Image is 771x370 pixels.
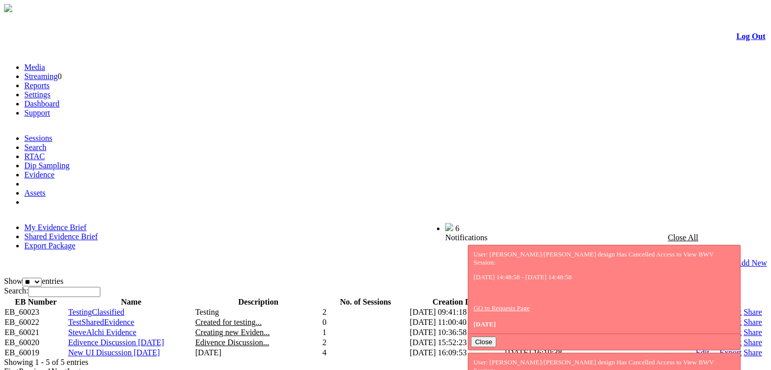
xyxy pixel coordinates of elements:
[24,161,69,170] a: Dip Sampling
[744,318,762,326] a: Share
[455,224,459,233] span: 6
[24,72,58,81] a: Streaming
[24,170,55,179] a: Evidence
[195,348,222,357] span: [DATE]
[24,223,87,232] a: My Evidence Brief
[68,348,160,357] a: New UI Disucssion [DATE]
[24,152,45,161] a: RTAC
[22,278,42,286] select: Showentries
[195,318,262,326] span: Created for testing...
[445,233,746,242] div: Notifications
[24,232,98,241] a: Shared Evidence Brief
[473,304,530,312] a: GO to Requests Page
[195,338,269,347] span: Edivence Discussion...
[744,328,762,337] a: Share
[4,297,67,307] th: EB Number: activate to sort column ascending
[4,4,12,12] img: arrow-3.png
[68,318,134,326] a: TestSharedEvidence
[24,241,76,250] a: Export Package
[668,233,698,242] a: Close All
[473,250,735,328] div: User: [PERSON_NAME]/[PERSON_NAME] design Has Cancelled Access to View BWV Session:
[744,348,762,357] a: Share
[24,99,59,108] a: Dashboard
[68,328,136,337] a: SteveAlchi Evidence
[58,72,62,81] span: 0
[4,317,67,327] td: EB_60022
[737,32,765,41] a: Log Out
[67,297,195,307] th: Name: activate to sort column ascending
[744,338,762,347] a: Share
[195,308,219,316] span: Testing
[24,143,47,152] a: Search
[195,297,322,307] th: Description: activate to sort column ascending
[4,286,100,295] label: Search:
[4,327,67,338] td: EB_60021
[24,63,45,71] a: Media
[24,108,50,117] a: Support
[24,189,46,197] a: Assets
[4,338,67,348] td: EB_60020
[736,258,767,268] a: Add New
[744,308,762,316] a: Share
[445,223,453,231] img: bell25.png
[195,328,270,337] span: Creating new Eviden...
[4,307,67,317] td: EB_60023
[68,308,124,316] a: TestingClassified
[4,358,767,367] div: Showing 1 - 5 of 5 entries
[473,320,496,328] span: [DATE]
[473,273,735,281] p: [DATE] 14:48:58 - [DATE] 14:48:58
[4,277,63,285] label: Show entries
[24,134,52,142] a: Sessions
[68,338,164,347] a: Edivence Discussion [DATE]
[308,224,425,231] span: Welcome, Nav Alchi design (Administrator)
[24,90,51,99] a: Settings
[471,337,496,347] button: Close
[28,287,100,297] input: Search:
[4,348,67,358] td: EB_60019
[24,81,50,90] a: Reports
